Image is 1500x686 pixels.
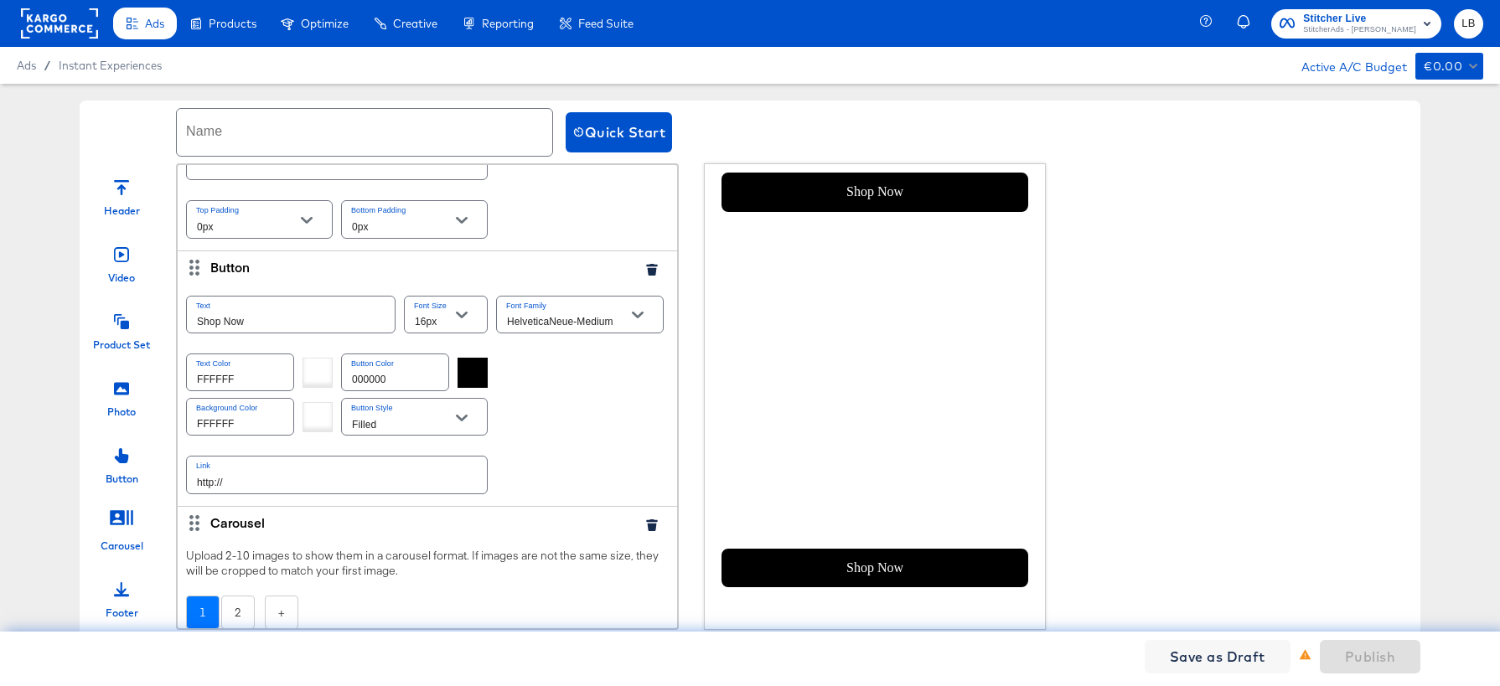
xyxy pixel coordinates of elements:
button: Open [449,302,474,328]
button: Stitcher LiveStitcherAds - [PERSON_NAME] [1271,9,1441,39]
span: Quick Start [572,121,665,144]
span: Creative [393,17,437,30]
span: Shop Now [846,559,903,578]
button: Open [294,208,319,233]
div: Button [106,472,138,486]
span: Shop Now [846,183,903,202]
span: Products [209,17,256,30]
div: Photo [107,405,136,419]
div: Video [108,271,135,285]
span: Stitcher Live [1303,10,1416,28]
div: Header [104,204,140,218]
div: Button [210,258,631,276]
button: Quick Start [566,112,672,152]
button: LB [1454,9,1483,39]
div: Footer [106,606,138,620]
div: + [265,596,298,629]
span: Ads [17,59,36,72]
div: 2 [221,596,255,630]
span: LB [1461,14,1477,34]
span: StitcherAds - [PERSON_NAME] [1303,23,1416,37]
div: Upload 2-10 images to show them in a carousel format. If images are not the same size, they will ... [186,548,669,579]
button: €0.00 [1415,53,1483,80]
span: Optimize [301,17,349,30]
button: Open [449,208,474,233]
div: 1 [186,596,220,630]
div: Carousel [210,513,631,531]
span: Ads [145,17,164,30]
span: Reporting [482,17,534,30]
div: Product Set [93,338,150,352]
span: / [36,59,59,72]
button: Save as Draft [1145,640,1291,673]
span: Save as Draft [1170,645,1265,668]
a: Instant Experiences [59,59,162,72]
button: Open [449,405,474,431]
div: €0.00 [1424,56,1462,77]
span: Feed Suite [578,17,634,30]
div: Active A/C Budget [1284,53,1407,78]
div: Carousel [101,539,143,553]
button: Open [625,302,650,328]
